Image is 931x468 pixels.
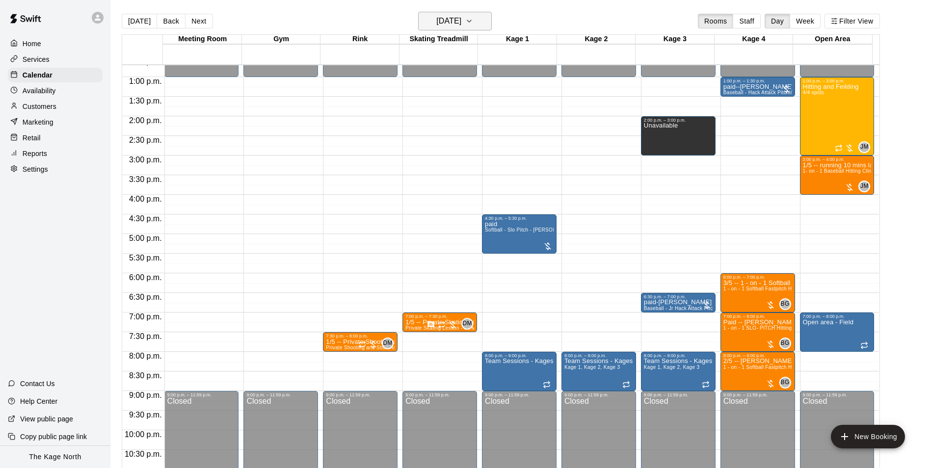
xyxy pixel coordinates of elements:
[8,162,103,177] a: Settings
[20,379,55,389] p: Contact Us
[644,306,830,311] span: Baseball - Jr Hack Attack Pitching Machine - Perfect for all ages and skill levels!
[163,35,241,44] div: Meeting Room
[8,36,103,51] div: Home
[644,353,713,358] div: 8:00 p.m. – 9:00 p.m.
[8,146,103,161] a: Reports
[485,353,554,358] div: 8:00 p.m. – 9:00 p.m.
[20,432,87,442] p: Copy public page link
[427,321,435,329] svg: Has notes
[405,325,528,331] span: Private Skating Lesson - 30 Mins - Skating Treadmill
[127,371,164,380] span: 8:30 p.m.
[386,338,394,349] span: Devon Macausland
[8,99,103,114] a: Customers
[561,352,636,391] div: 8:00 p.m. – 9:00 p.m.: Team Sessions - Kages
[831,425,905,448] button: add
[127,214,164,223] span: 4:30 p.m.
[438,321,446,329] span: Recurring event
[485,392,554,397] div: 9:00 p.m. – 11:59 p.m.
[8,83,103,98] a: Availability
[127,293,164,301] span: 6:30 p.m.
[23,70,53,80] p: Calendar
[418,12,492,30] button: [DATE]
[862,141,870,153] span: J.D. McGivern
[127,116,164,125] span: 2:00 p.m.
[127,136,164,144] span: 2:30 p.m.
[636,35,714,44] div: Kage 3
[23,102,56,111] p: Customers
[723,392,792,397] div: 9:00 p.m. – 11:59 p.m.
[242,35,320,44] div: Gym
[803,90,825,95] span: 4/4 spots filled
[462,319,472,329] span: DM
[436,14,461,28] h6: [DATE]
[781,338,790,348] span: BG
[127,332,164,340] span: 7:30 p.m.
[382,338,394,349] div: Devon Macausland
[715,35,793,44] div: Kage 4
[127,175,164,183] span: 3:30 p.m.
[405,314,474,319] div: 7:00 p.m. – 7:30 p.m.
[723,325,888,331] span: 1 - on - 1 SLO- PITCH Hitting or Pitching or Fielding or Catchers Clinic
[858,181,870,192] div: J.D. McGivern
[564,353,633,358] div: 8:00 p.m. – 9:00 p.m.
[461,318,473,330] div: Devon Macausland
[803,157,872,162] div: 3:00 p.m. – 4:00 p.m.
[20,414,73,424] p: View public page
[23,133,41,143] p: Retail
[803,392,872,397] div: 9:00 p.m. – 11:59 p.m.
[644,364,700,370] span: Kage 1, Kage 2, Kage 3
[8,115,103,130] a: Marketing
[783,338,791,349] span: Brittani Goettsch
[127,312,164,321] span: 7:00 p.m.
[127,411,164,419] span: 9:30 p.m.
[723,78,792,83] div: 1:00 p.m. – 1:30 p.m.
[723,353,792,358] div: 8:00 p.m. – 9:00 p.m.
[557,35,636,44] div: Kage 2
[326,345,477,350] span: Private Shooting and Stick Handling lesson with a coach 30 Mins
[641,116,716,156] div: 2:00 p.m. – 3:00 p.m.: Unavailable
[323,332,398,352] div: 7:30 p.m. – 8:00 p.m.: 1/5 -- Private Shooting and Stick Handling lesson with a coach 30 Mins
[127,254,164,262] span: 5:30 p.m.
[860,182,869,191] span: JM
[543,381,551,389] span: Recurring event
[720,352,795,391] div: 8:00 p.m. – 9:00 p.m.: 2/5 -- Maya Hardeo
[23,39,41,49] p: Home
[858,141,870,153] div: J.D. McGivern
[723,314,792,319] div: 7:00 p.m. – 8:00 p.m.
[723,90,895,95] span: Baseball - Hack Attack Pitching Machine - Ideal for 14U and older players
[122,14,157,28] button: [DATE]
[779,377,791,389] div: Brittani Goettsch
[8,68,103,82] a: Calendar
[157,14,186,28] button: Back
[644,392,713,397] div: 9:00 p.m. – 11:59 p.m.
[783,298,791,310] span: Brittani Goettsch
[733,14,761,28] button: Staff
[8,130,103,145] a: Retail
[478,35,557,44] div: Kage 1
[127,234,164,242] span: 5:00 p.m.
[622,381,630,389] span: Recurring event
[122,430,164,439] span: 10:00 p.m.
[23,117,53,127] p: Marketing
[358,340,366,348] span: Recurring event
[246,392,315,397] div: 9:00 p.m. – 11:59 p.m.
[127,156,164,164] span: 3:00 p.m.
[641,293,716,312] div: 6:30 p.m. – 7:00 p.m.: paid-Jonathan Davis
[783,377,791,389] span: Brittani Goettsch
[835,144,843,152] span: Recurring event
[465,318,473,330] span: Devon Macausland
[800,77,875,156] div: 1:00 p.m. – 3:00 p.m.: Hitting and Feilding
[862,181,870,192] span: J.D. McGivern
[122,450,164,458] span: 10:30 p.m.
[8,52,103,67] a: Services
[20,396,57,406] p: Help Center
[644,294,713,299] div: 6:30 p.m. – 7:00 p.m.
[779,338,791,349] div: Brittani Goettsch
